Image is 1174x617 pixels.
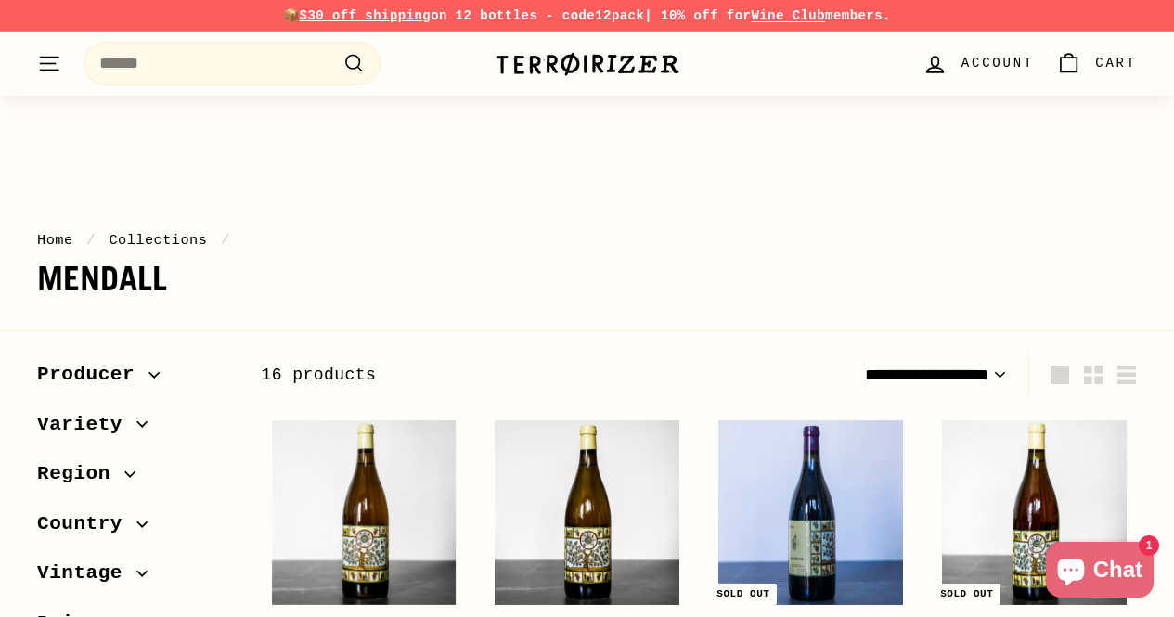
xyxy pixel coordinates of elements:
div: Sold out [933,584,1000,605]
button: Country [37,504,231,554]
a: Account [911,36,1045,91]
button: Variety [37,405,231,455]
inbox-online-store-chat: Shopify online store chat [1040,542,1159,602]
nav: breadcrumbs [37,229,1137,251]
span: Account [961,53,1034,73]
span: Cart [1095,53,1137,73]
button: Region [37,454,231,504]
button: Producer [37,354,231,405]
strong: 12pack [595,8,644,23]
button: Vintage [37,553,231,603]
a: Cart [1045,36,1148,91]
a: Wine Club [751,8,825,23]
span: Region [37,458,124,490]
span: / [216,232,235,249]
span: Variety [37,409,136,441]
span: $30 off shipping [300,8,432,23]
p: 📦 on 12 bottles - code | 10% off for members. [37,6,1137,26]
span: Vintage [37,558,136,589]
div: 16 products [261,362,699,389]
h1: mendall [37,261,1137,298]
a: Collections [109,232,207,249]
span: Producer [37,359,148,391]
span: / [82,232,100,249]
span: Country [37,508,136,540]
div: Sold out [709,584,777,605]
a: Home [37,232,73,249]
